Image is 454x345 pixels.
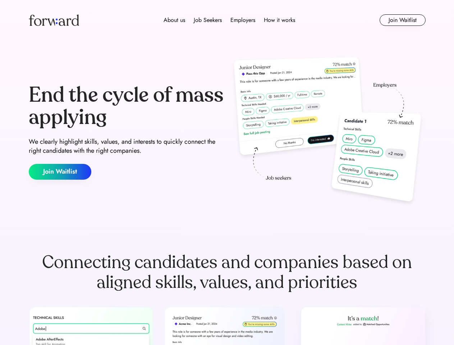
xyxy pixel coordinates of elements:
img: Forward logo [29,14,79,26]
div: About us [164,16,185,24]
div: How it works [264,16,295,24]
button: Join Waitlist [380,14,426,26]
div: Job Seekers [194,16,222,24]
button: Join Waitlist [29,164,91,180]
div: We clearly highlight skills, values, and interests to quickly connect the right candidates with t... [29,137,224,155]
div: End the cycle of mass applying [29,84,224,128]
div: Connecting candidates and companies based on aligned skills, values, and priorities [29,252,426,293]
img: hero-image.png [230,55,426,209]
div: Employers [230,16,255,24]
